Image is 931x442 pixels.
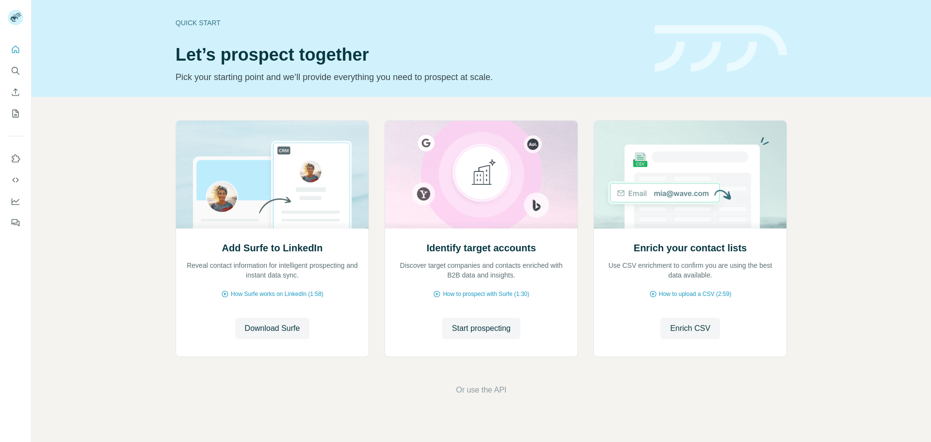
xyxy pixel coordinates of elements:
span: Start prospecting [452,323,511,334]
p: Reveal contact information for intelligent prospecting and instant data sync. [186,261,359,280]
button: Or use the API [456,384,506,396]
span: How to prospect with Surfe (1:30) [443,290,529,298]
button: Use Surfe on LinkedIn [8,150,23,167]
p: Use CSV enrichment to confirm you are using the best data available. [604,261,777,280]
img: Enrich your contact lists [594,121,787,229]
h1: Let’s prospect together [176,45,643,65]
button: Feedback [8,214,23,231]
button: Start prospecting [442,318,520,339]
button: Enrich CSV [660,318,720,339]
img: Identify target accounts [385,121,578,229]
span: Download Surfe [245,323,300,334]
button: Use Surfe API [8,171,23,189]
img: banner [655,25,787,72]
h2: Identify target accounts [427,241,536,255]
button: Enrich CSV [8,83,23,101]
div: Quick start [176,18,643,28]
p: Discover target companies and contacts enriched with B2B data and insights. [395,261,568,280]
span: Enrich CSV [670,323,710,334]
button: Search [8,62,23,80]
span: How Surfe works on LinkedIn (1:58) [231,290,323,298]
h2: Enrich your contact lists [634,241,747,255]
button: My lists [8,105,23,122]
h2: Add Surfe to LinkedIn [222,241,323,255]
button: Dashboard [8,193,23,210]
button: Download Surfe [235,318,310,339]
span: How to upload a CSV (2:59) [659,290,731,298]
img: Add Surfe to LinkedIn [176,121,369,229]
button: Quick start [8,41,23,58]
p: Pick your starting point and we’ll provide everything you need to prospect at scale. [176,70,643,84]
